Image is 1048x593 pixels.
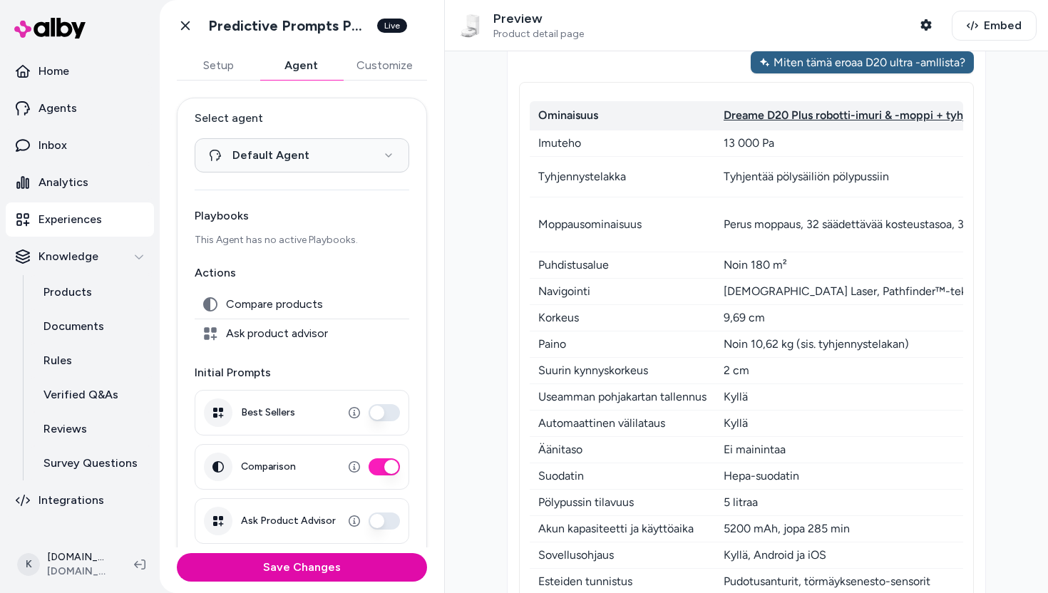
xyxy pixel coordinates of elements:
p: Playbooks [195,207,409,225]
a: Verified Q&As [29,378,154,412]
a: Agents [6,91,154,125]
a: Products [29,275,154,309]
a: Survey Questions [29,446,154,480]
label: Comparison [241,460,296,473]
button: Agent [260,51,342,80]
span: Ask product advisor [226,326,328,341]
a: Analytics [6,165,154,200]
p: Documents [43,318,104,335]
p: Initial Prompts [195,364,409,381]
p: Survey Questions [43,455,138,472]
div: Live [377,19,407,33]
label: Ask Product Advisor [241,515,336,527]
button: Customize [342,51,427,80]
label: Select agent [195,110,409,127]
span: Product detail page [493,28,584,41]
p: Integrations [38,492,104,509]
img: alby Logo [14,18,86,38]
p: Home [38,63,69,80]
p: Actions [195,264,409,282]
button: Save Changes [177,553,427,582]
p: Verified Q&As [43,386,118,403]
img: Dreame D20 Plus robotti-imuri & -moppi + tyhjennystelakka [456,11,485,40]
p: Agents [38,100,77,117]
p: Rules [43,352,72,369]
p: Products [43,284,92,301]
p: Preview [493,11,584,27]
p: Knowledge [38,248,98,265]
p: Analytics [38,174,88,191]
a: Integrations [6,483,154,517]
a: Documents [29,309,154,344]
button: Setup [177,51,260,80]
a: Rules [29,344,154,378]
p: Inbox [38,137,67,154]
label: Best Sellers [241,406,295,419]
p: Experiences [38,211,102,228]
h1: Predictive Prompts PDP [208,17,369,35]
button: K[DOMAIN_NAME] Shopify[DOMAIN_NAME] [9,542,123,587]
button: Knowledge [6,239,154,274]
p: This Agent has no active Playbooks. [195,233,409,247]
span: Embed [984,17,1022,34]
span: Compare products [226,297,323,311]
span: [DOMAIN_NAME] [47,564,111,579]
button: Embed [952,11,1037,41]
p: Reviews [43,421,87,438]
a: Home [6,54,154,88]
a: Reviews [29,412,154,446]
a: Inbox [6,128,154,163]
p: [DOMAIN_NAME] Shopify [47,550,111,564]
a: Experiences [6,202,154,237]
span: K [17,553,40,576]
